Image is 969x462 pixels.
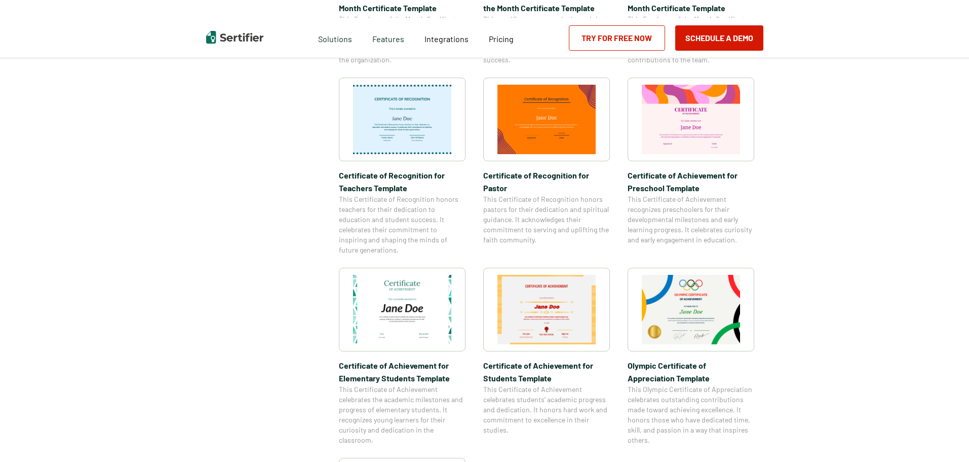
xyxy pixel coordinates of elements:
[628,384,754,445] span: This Olympic Certificate of Appreciation celebrates outstanding contributions made toward achievi...
[353,275,451,344] img: Certificate of Achievement for Elementary Students Template
[318,31,352,44] span: Solutions
[339,78,466,255] a: Certificate of Recognition for Teachers TemplateCertificate of Recognition for Teachers TemplateT...
[483,78,610,255] a: Certificate of Recognition for PastorCertificate of Recognition for PastorThis Certificate of Rec...
[497,275,596,344] img: Certificate of Achievement for Students Template
[206,31,263,44] img: Sertifier | Digital Credentialing Platform
[339,169,466,194] span: Certificate of Recognition for Teachers Template
[628,14,754,65] span: This Employee of the Month Certificate honors the recipient’s exceptional work and dedication. It...
[339,384,466,445] span: This Certificate of Achievement celebrates the academic milestones and progress of elementary stu...
[483,14,610,65] span: This certificate commends the recipient as Employee of the Month, recognizing their outstanding c...
[489,34,514,44] span: Pricing
[642,85,740,154] img: Certificate of Achievement for Preschool Template
[628,169,754,194] span: Certificate of Achievement for Preschool Template
[918,413,969,462] iframe: Chat Widget
[339,359,466,384] span: Certificate of Achievement for Elementary Students Template
[483,194,610,245] span: This Certificate of Recognition honors pastors for their dedication and spiritual guidance. It ac...
[483,359,610,384] span: Certificate of Achievement for Students Template
[372,31,404,44] span: Features
[339,14,466,65] span: This Employee of the Month Certificate celebrates exceptional dedication, highlighting the recipi...
[628,359,754,384] span: Olympic Certificate of Appreciation​ Template
[424,34,469,44] span: Integrations
[483,384,610,435] span: This Certificate of Achievement celebrates students’ academic progress and dedication. It honors ...
[489,31,514,44] a: Pricing
[628,78,754,255] a: Certificate of Achievement for Preschool TemplateCertificate of Achievement for Preschool Templat...
[424,31,469,44] a: Integrations
[628,268,754,445] a: Olympic Certificate of Appreciation​ TemplateOlympic Certificate of Appreciation​ TemplateThis Ol...
[339,268,466,445] a: Certificate of Achievement for Elementary Students TemplateCertificate of Achievement for Element...
[483,169,610,194] span: Certificate of Recognition for Pastor
[642,275,740,344] img: Olympic Certificate of Appreciation​ Template
[483,268,610,445] a: Certificate of Achievement for Students TemplateCertificate of Achievement for Students TemplateT...
[339,194,466,255] span: This Certificate of Recognition honors teachers for their dedication to education and student suc...
[497,85,596,154] img: Certificate of Recognition for Pastor
[569,25,665,51] a: Try for Free Now
[628,194,754,245] span: This Certificate of Achievement recognizes preschoolers for their developmental milestones and ea...
[353,85,451,154] img: Certificate of Recognition for Teachers Template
